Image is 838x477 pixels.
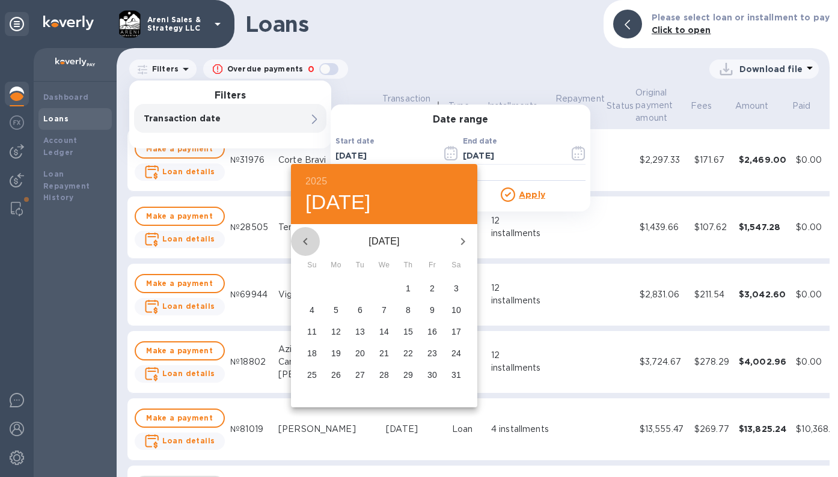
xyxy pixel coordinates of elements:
button: 27 [349,364,371,386]
button: 30 [421,364,443,386]
button: 7 [373,299,395,321]
p: 26 [331,368,341,380]
p: 29 [403,368,413,380]
button: 8 [397,299,419,321]
span: Su [301,260,323,272]
button: 29 [397,364,419,386]
p: 23 [427,347,437,359]
button: 2 [421,278,443,299]
button: 14 [373,321,395,342]
p: 30 [427,368,437,380]
p: 15 [403,325,413,337]
button: 24 [445,342,467,364]
button: 16 [421,321,443,342]
button: 23 [421,342,443,364]
p: 17 [451,325,461,337]
button: 9 [421,299,443,321]
button: 3 [445,278,467,299]
p: 14 [379,325,389,337]
p: 13 [355,325,365,337]
button: [DATE] [305,190,371,215]
p: 24 [451,347,461,359]
p: [DATE] [320,234,448,249]
button: 15 [397,321,419,342]
button: 31 [445,364,467,386]
span: We [373,260,395,272]
span: Tu [349,260,371,272]
p: 9 [430,303,435,315]
span: Th [397,260,419,272]
button: 21 [373,342,395,364]
p: 25 [307,368,317,380]
span: Fr [421,260,443,272]
button: 22 [397,342,419,364]
p: 22 [403,347,413,359]
p: 21 [379,347,389,359]
button: 1 [397,278,419,299]
span: Sa [445,260,467,272]
p: 8 [406,303,411,315]
p: 27 [355,368,365,380]
p: 1 [406,282,411,294]
button: 11 [301,321,323,342]
p: 12 [331,325,341,337]
button: 10 [445,299,467,321]
p: 16 [427,325,437,337]
button: 6 [349,299,371,321]
p: 6 [358,303,362,315]
p: 19 [331,347,341,359]
button: 26 [325,364,347,386]
p: 20 [355,347,365,359]
p: 11 [307,325,317,337]
p: 2 [430,282,435,294]
p: 31 [451,368,461,380]
button: 19 [325,342,347,364]
button: 12 [325,321,347,342]
p: 18 [307,347,317,359]
button: 28 [373,364,395,386]
p: 5 [334,303,338,315]
button: 25 [301,364,323,386]
button: 13 [349,321,371,342]
p: 3 [454,282,459,294]
button: 18 [301,342,323,364]
p: 10 [451,303,461,315]
button: 4 [301,299,323,321]
button: 17 [445,321,467,342]
p: 28 [379,368,389,380]
button: 20 [349,342,371,364]
span: Mo [325,260,347,272]
p: 4 [310,303,314,315]
button: 5 [325,299,347,321]
p: 7 [382,303,387,315]
button: 2025 [305,173,327,190]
